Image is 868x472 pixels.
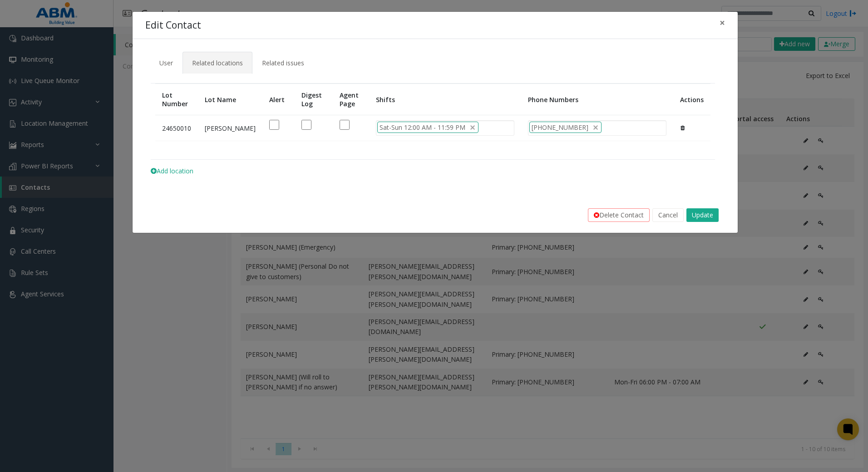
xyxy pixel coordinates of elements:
button: Delete Contact [588,208,650,222]
td: [PERSON_NAME] [198,115,262,141]
th: Alert [262,84,295,115]
th: Phone Numbers [521,84,673,115]
th: Shifts [369,84,521,115]
button: Close [713,12,731,34]
h4: Edit Contact [145,18,201,33]
th: Actions [673,84,710,115]
button: Update [686,208,719,222]
span: Related locations [192,59,243,67]
th: Agent Page [333,84,369,115]
span: Related issues [262,59,304,67]
th: Lot Number [155,84,198,115]
th: Lot Name [198,84,262,115]
th: Digest Log [295,84,333,115]
ul: Tabs [150,52,720,67]
span: delete [469,123,476,132]
button: Cancel [652,208,684,222]
span: Sat-Sun 12:00 AM - 11:59 PM [380,123,465,132]
span: User [159,59,173,67]
span: [PHONE_NUMBER] [532,123,588,132]
td: 24650010 [155,115,198,141]
span: Add location [151,167,193,175]
span: × [720,16,725,29]
span: delete [592,123,599,132]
